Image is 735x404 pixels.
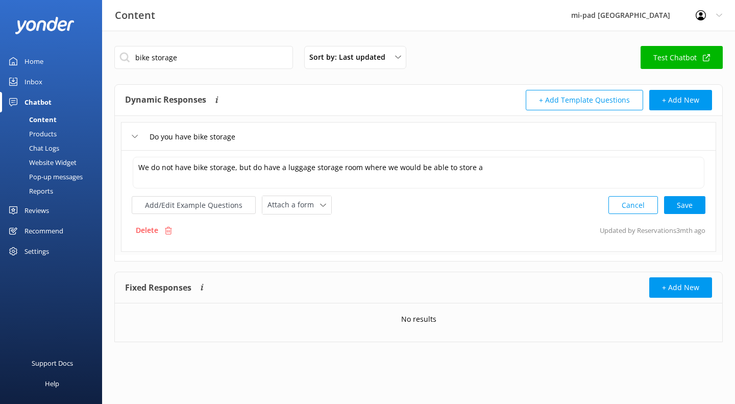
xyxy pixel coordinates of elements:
a: Test Chatbot [641,46,723,69]
div: Reports [6,184,53,198]
a: Pop-up messages [6,170,102,184]
div: Pop-up messages [6,170,83,184]
div: Home [24,51,43,72]
a: Website Widget [6,155,102,170]
a: Reports [6,184,102,198]
div: Help [45,373,59,394]
div: Settings [24,241,49,262]
span: Attach a form [267,199,320,210]
a: Content [6,112,102,127]
div: Chatbot [24,92,52,112]
button: + Add New [649,277,712,298]
textarea: We do not have bike storage, but do have a luggage storage room where we would be able to store a [133,157,704,188]
h4: Dynamic Responses [125,90,206,110]
p: Updated by Reservations 3mth ago [600,221,705,240]
p: No results [401,314,436,325]
button: + Add Template Questions [526,90,643,110]
h3: Content [115,7,155,23]
div: Chat Logs [6,141,59,155]
button: + Add New [649,90,712,110]
div: Recommend [24,221,63,241]
h4: Fixed Responses [125,277,191,298]
div: Reviews [24,200,49,221]
button: Save [664,196,705,214]
button: Add/Edit Example Questions [132,196,256,214]
img: yonder-white-logo.png [15,17,74,34]
div: Products [6,127,57,141]
div: Support Docs [32,353,73,373]
div: Inbox [24,72,42,92]
input: Search all Chatbot Content [114,46,293,69]
p: Delete [136,225,158,236]
div: Website Widget [6,155,77,170]
a: Chat Logs [6,141,102,155]
button: Cancel [608,196,658,214]
a: Products [6,127,102,141]
span: Sort by: Last updated [309,52,391,63]
div: Content [6,112,57,127]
